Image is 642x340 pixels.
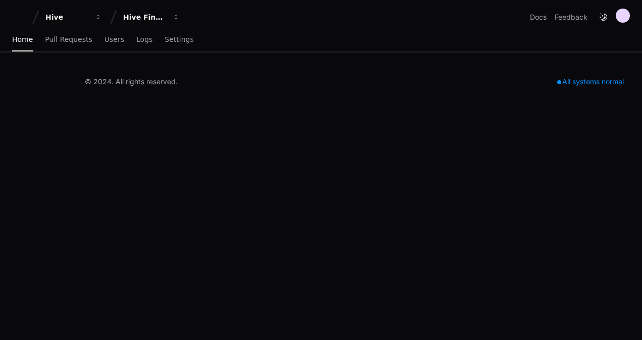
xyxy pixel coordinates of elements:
[45,28,92,51] a: Pull Requests
[41,8,106,26] button: Hive
[12,36,33,42] span: Home
[165,36,193,42] span: Settings
[104,36,124,42] span: Users
[12,28,33,51] a: Home
[165,28,193,51] a: Settings
[104,28,124,51] a: Users
[123,12,167,22] div: Hive Financial Systems
[136,28,152,51] a: Logs
[555,12,587,22] button: Feedback
[45,36,92,42] span: Pull Requests
[85,77,178,87] div: © 2024. All rights reserved.
[136,36,152,42] span: Logs
[45,12,89,22] div: Hive
[551,75,630,89] div: All systems normal
[119,8,184,26] button: Hive Financial Systems
[530,12,547,22] a: Docs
